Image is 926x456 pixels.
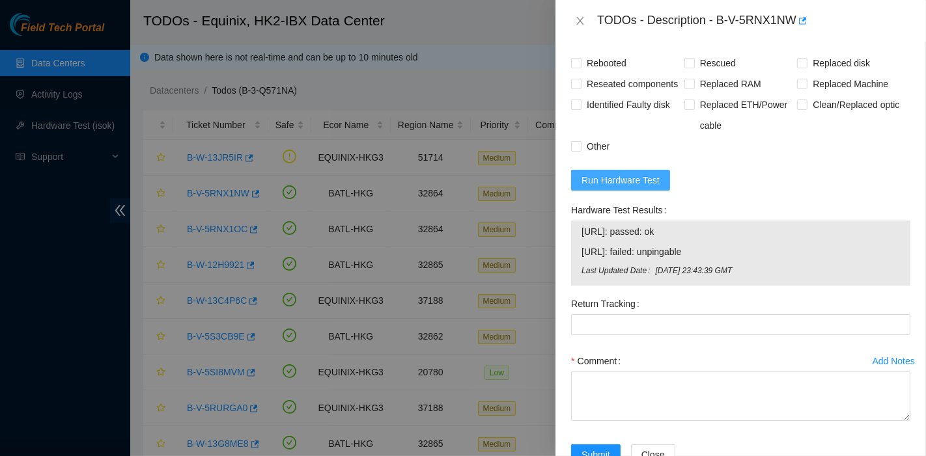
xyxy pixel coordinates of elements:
textarea: Comment [571,371,910,421]
div: TODOs - Description - B-V-5RNX1NW [597,10,910,31]
span: [DATE] 23:43:39 GMT [656,265,900,277]
span: Run Hardware Test [582,173,660,187]
span: close [575,16,585,26]
input: Return Tracking [571,314,910,335]
span: Identified Faulty disk [582,94,675,115]
span: Replaced RAM [695,74,766,94]
span: Replaced Machine [807,74,893,94]
span: Clean/Replaced optic [807,94,905,115]
span: Other [582,136,615,157]
span: Reseated components [582,74,683,94]
div: Add Notes [873,356,915,366]
span: [URL]: failed: unpingable [582,245,900,259]
span: Replaced ETH/Power cable [695,94,798,136]
span: Rescued [695,53,741,74]
label: Return Tracking [571,293,645,314]
button: Add Notes [872,351,916,371]
span: [URL]: passed: ok [582,224,900,239]
span: Last Updated Date [582,265,655,277]
label: Comment [571,351,626,371]
label: Hardware Test Results [571,200,671,221]
span: Replaced disk [807,53,875,74]
button: Run Hardware Test [571,170,670,191]
span: Rebooted [582,53,632,74]
button: Close [571,15,589,27]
